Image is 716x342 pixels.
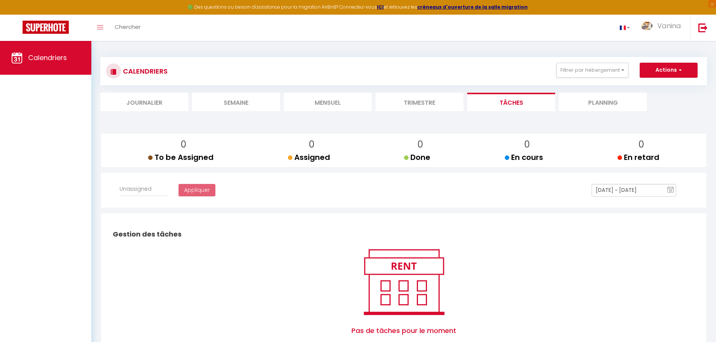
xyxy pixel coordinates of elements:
a: ICI [377,4,384,10]
p: 0 [294,137,330,152]
button: Appliquer [179,184,215,197]
p: 0 [410,137,430,152]
span: Vanina [657,21,681,30]
li: Planning [559,93,647,111]
p: 0 [624,137,659,152]
input: Select Date Range [592,184,676,197]
img: logout [698,23,708,32]
li: Trimestre [375,93,463,111]
span: Done [404,152,430,163]
button: Actions [640,63,698,78]
span: En cours [505,152,543,163]
p: 0 [511,137,543,152]
a: ... Vanina [636,15,690,41]
text: 10 [669,189,673,192]
button: Ouvrir le widget de chat LiveChat [6,3,29,26]
span: To be Assigned [148,152,213,163]
li: Mensuel [284,93,372,111]
button: Filtrer par hébergement [556,63,628,78]
h2: Gestion des tâches [111,223,696,246]
span: Chercher [115,23,141,31]
span: Assigned [288,152,330,163]
img: Super Booking [23,21,69,34]
li: Journalier [100,93,188,111]
h3: CALENDRIERS [121,63,168,80]
a: Chercher [109,15,146,41]
span: Calendriers [28,53,67,62]
img: rent.png [356,246,452,318]
li: Semaine [192,93,280,111]
img: ... [641,22,652,30]
a: créneaux d'ouverture de la salle migration [417,4,528,10]
li: Tâches [467,93,555,111]
span: En retard [618,152,659,163]
p: 0 [154,137,213,152]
